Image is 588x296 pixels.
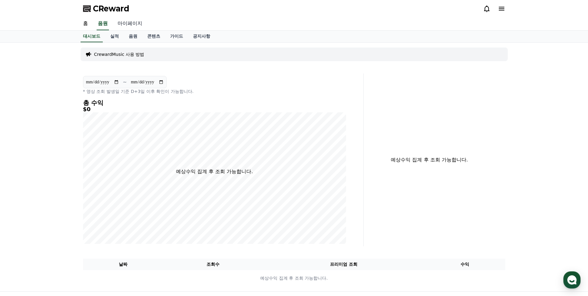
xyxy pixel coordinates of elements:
[2,196,41,211] a: 홈
[80,196,119,211] a: 설정
[142,31,165,42] a: 콘텐츠
[83,99,346,106] h4: 총 수익
[93,4,129,14] span: CReward
[95,205,103,210] span: 설정
[83,106,346,112] h5: $0
[176,168,253,175] p: 예상수익 집계 후 조회 가능합니다.
[41,196,80,211] a: 대화
[97,17,109,30] a: 음원
[78,17,93,30] a: 홈
[83,88,346,94] p: * 영상 조회 발생일 기준 D+3일 이후 확인이 가능합니다.
[81,31,103,42] a: 대시보드
[83,275,505,281] p: 예상수익 집계 후 조회 가능합니다.
[56,205,64,210] span: 대화
[425,259,505,270] th: 수익
[165,31,188,42] a: 가이드
[105,31,124,42] a: 실적
[83,259,164,270] th: 날짜
[19,205,23,210] span: 홈
[163,259,262,270] th: 조회수
[123,78,127,86] p: ~
[94,51,144,57] a: CrewardMusic 사용 방법
[124,31,142,42] a: 음원
[369,156,490,164] p: 예상수익 집계 후 조회 가능합니다.
[113,17,147,30] a: 마이페이지
[188,31,215,42] a: 공지사항
[263,259,425,270] th: 프리미엄 조회
[83,4,129,14] a: CReward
